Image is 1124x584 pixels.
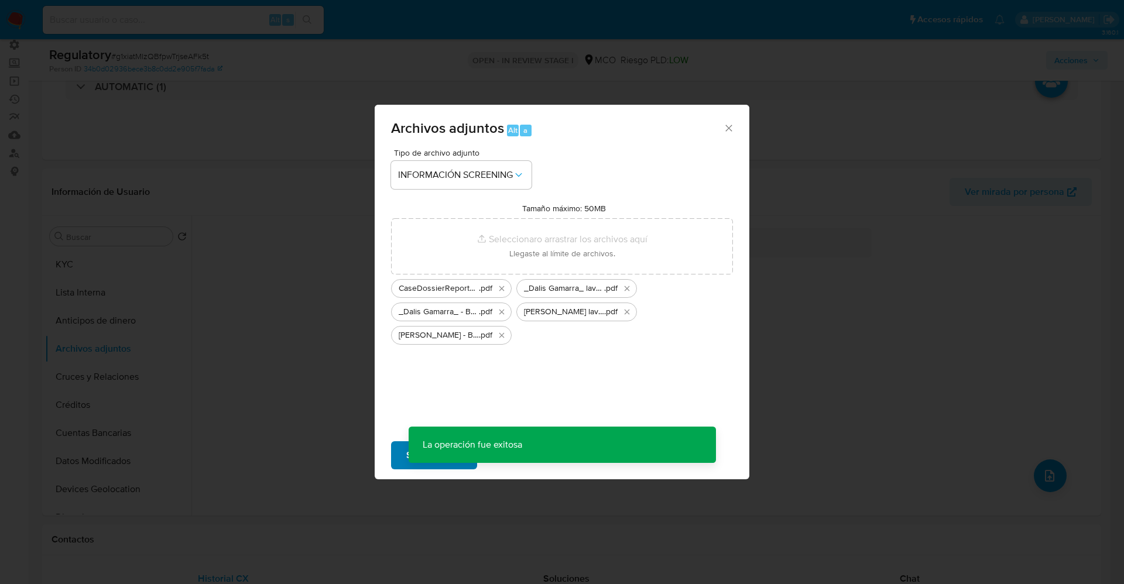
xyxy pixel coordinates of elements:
span: .pdf [479,306,492,318]
button: INFORMACIÓN SCREENING [391,161,532,189]
span: Archivos adjuntos [391,118,504,138]
span: Cancelar [497,442,535,468]
span: CaseDossierReport_5jb75j1z1d911k1hhgnv540yq [399,283,479,294]
span: .pdf [479,329,492,341]
span: .pdf [604,283,618,294]
button: Eliminar _Dalis Gamarra_ - Buscar con Google.pdf [495,305,509,319]
span: _Dalis Gamarra_ lavado de dinero - Buscar con Google [524,283,604,294]
span: .pdf [479,283,492,294]
button: Eliminar CaseDossierReport_5jb75j1z1d911k1hhgnv540yq.pdf [495,281,509,296]
span: _Dalis Gamarra_ - Buscar con Google [399,306,479,318]
span: Tipo de archivo adjunto [394,149,534,157]
span: a [523,125,527,136]
span: Subir archivo [406,442,462,468]
span: [PERSON_NAME] - Buscar con Google [399,329,479,341]
label: Tamaño máximo: 50MB [522,203,606,214]
p: La operación fue exitosa [409,427,536,463]
span: [PERSON_NAME] lavado de dinero - Buscar con Google [524,306,604,318]
button: Eliminar _Dalis Gamarra_ lavado de dinero - Buscar con Google.pdf [620,281,634,296]
span: INFORMACIÓN SCREENING [398,169,513,181]
span: .pdf [604,306,618,318]
ul: Archivos seleccionados [391,274,733,345]
button: Cerrar [723,122,734,133]
button: Subir archivo [391,441,477,469]
button: Eliminar _Gonzalo Gonzalez Gamarra_ lavado de dinero - Buscar con Google.pdf [620,305,634,319]
button: Eliminar _Gonzalo Gonzalez Gamarra_ - Buscar con Google.pdf [495,328,509,342]
span: Alt [508,125,518,136]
